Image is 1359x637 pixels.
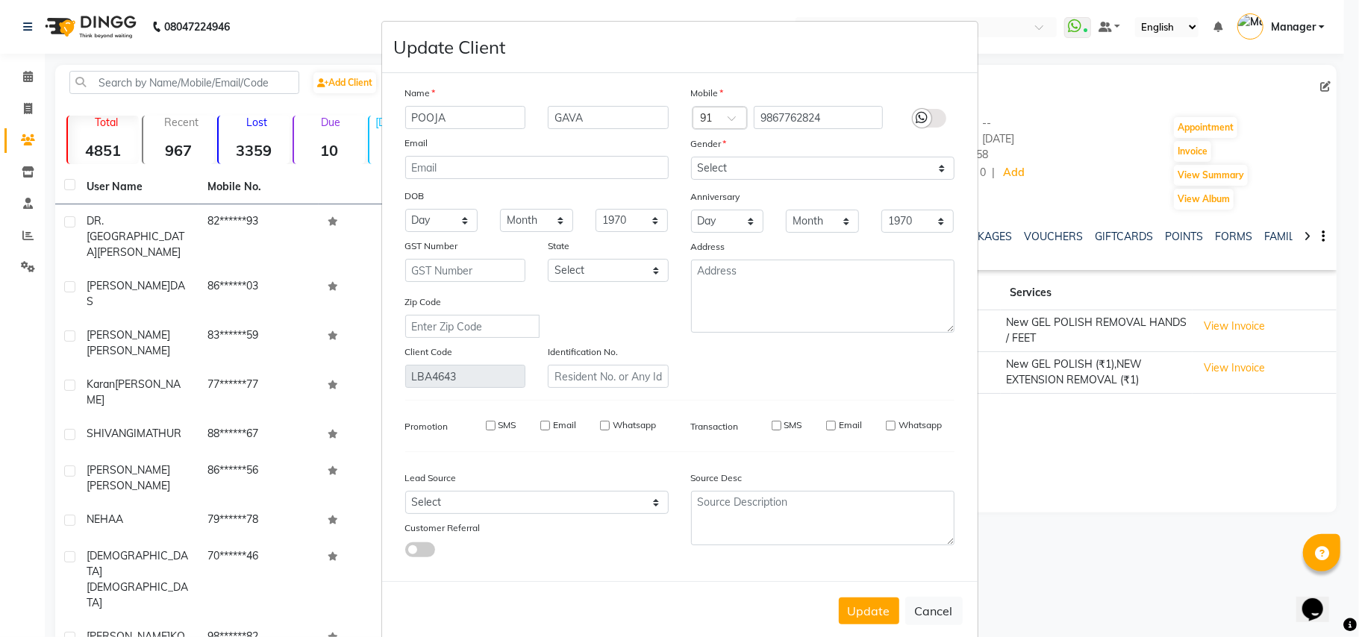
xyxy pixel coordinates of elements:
[548,345,618,359] label: Identification No.
[548,106,669,129] input: Last Name
[405,239,458,253] label: GST Number
[405,521,481,535] label: Customer Referral
[405,189,425,203] label: DOB
[405,295,442,309] label: Zip Code
[839,597,899,624] button: Update
[613,418,656,432] label: Whatsapp
[405,365,526,388] input: Client Code
[405,471,457,485] label: Lead Source
[548,365,669,388] input: Resident No. or Any Id
[405,87,436,100] label: Name
[784,418,802,432] label: SMS
[691,87,724,100] label: Mobile
[405,156,669,179] input: Email
[839,418,862,432] label: Email
[1296,577,1344,622] iframe: chat widget
[405,106,526,129] input: First Name
[691,137,727,151] label: Gender
[405,136,428,150] label: Email
[691,471,743,485] label: Source Desc
[405,420,449,433] label: Promotion
[691,420,739,433] label: Transaction
[691,240,725,254] label: Address
[899,418,942,432] label: Whatsapp
[405,259,526,282] input: GST Number
[691,190,740,204] label: Anniversary
[499,418,516,432] label: SMS
[394,34,506,60] h4: Update Client
[754,106,883,129] input: Mobile
[905,597,963,625] button: Cancel
[405,345,453,359] label: Client Code
[553,418,576,432] label: Email
[548,239,569,253] label: State
[405,315,540,338] input: Enter Zip Code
